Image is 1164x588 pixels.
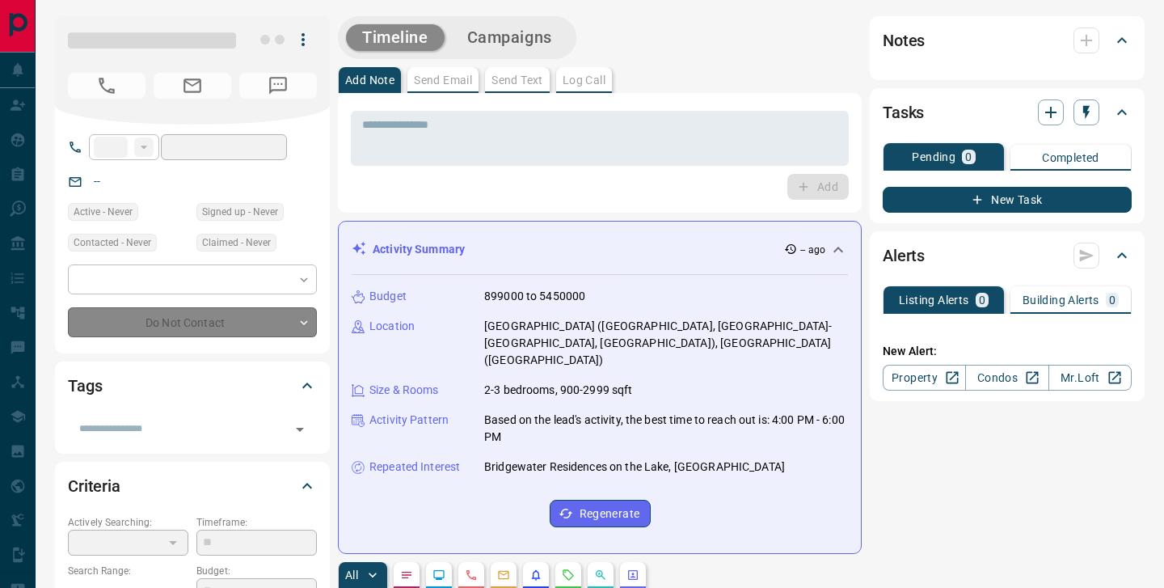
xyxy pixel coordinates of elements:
p: Activity Pattern [369,412,449,429]
button: Regenerate [550,500,651,527]
p: 2-3 bedrooms, 900-2999 sqft [484,382,633,399]
h2: Tasks [883,99,924,125]
p: Actively Searching: [68,515,188,530]
span: No Email [154,73,231,99]
p: -- ago [800,243,825,257]
p: 899000 to 5450000 [484,288,585,305]
h2: Alerts [883,243,925,269]
button: Campaigns [451,24,568,51]
div: Activity Summary-- ago [352,235,848,264]
svg: Emails [497,569,510,582]
button: Timeline [346,24,445,51]
button: Open [289,418,311,441]
span: Signed up - Never [202,204,278,220]
svg: Lead Browsing Activity [432,569,445,582]
div: Criteria [68,467,317,506]
span: Active - Never [74,204,133,220]
div: Tasks [883,93,1132,132]
p: Activity Summary [373,241,465,258]
h2: Criteria [68,473,120,499]
svg: Agent Actions [626,569,639,582]
a: -- [94,175,100,188]
svg: Opportunities [594,569,607,582]
div: Tags [68,366,317,405]
p: Repeated Interest [369,459,460,476]
a: Condos [965,365,1048,391]
p: Add Note [345,74,394,86]
p: [GEOGRAPHIC_DATA] ([GEOGRAPHIC_DATA], [GEOGRAPHIC_DATA]-[GEOGRAPHIC_DATA], [GEOGRAPHIC_DATA]), [G... [484,318,848,369]
h2: Notes [883,27,925,53]
p: 0 [1109,294,1115,306]
svg: Listing Alerts [529,569,542,582]
p: Completed [1042,152,1099,163]
h2: Tags [68,373,102,399]
p: New Alert: [883,343,1132,360]
svg: Notes [400,569,413,582]
p: Listing Alerts [899,294,969,306]
p: All [345,569,358,581]
p: Search Range: [68,564,188,578]
div: Alerts [883,236,1132,275]
p: Size & Rooms [369,382,439,399]
p: Location [369,318,415,335]
svg: Calls [465,569,478,582]
span: Contacted - Never [74,235,151,251]
p: Budget: [196,564,317,578]
p: Based on the lead's activity, the best time to reach out is: 4:00 PM - 6:00 PM [484,412,848,446]
a: Mr.Loft [1048,365,1132,391]
button: New Task [883,187,1132,213]
p: Budget [369,288,407,305]
div: Do Not Contact [68,307,317,337]
p: Pending [912,151,955,163]
span: No Number [239,73,317,99]
div: Notes [883,21,1132,60]
p: 0 [965,151,972,163]
p: Timeframe: [196,515,317,530]
svg: Requests [562,569,575,582]
p: 0 [979,294,985,306]
p: Bridgewater Residences on the Lake, [GEOGRAPHIC_DATA] [484,459,785,476]
a: Property [883,365,966,391]
p: Building Alerts [1023,294,1099,306]
span: No Number [68,73,145,99]
span: Claimed - Never [202,235,271,251]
